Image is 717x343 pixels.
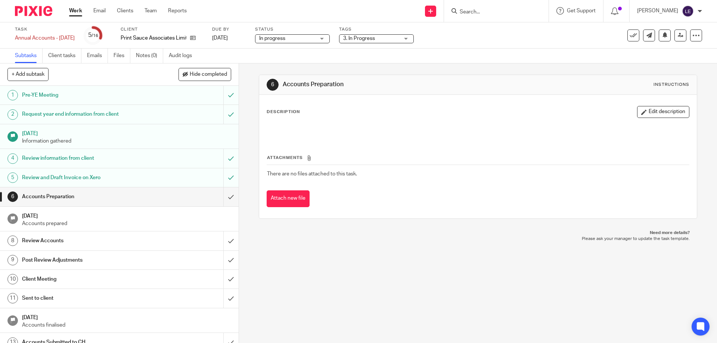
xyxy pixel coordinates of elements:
div: 1 [7,90,18,100]
p: Information gathered [22,137,231,145]
a: Client tasks [48,49,81,63]
p: Need more details? [266,230,689,236]
span: 3. In Progress [343,36,375,41]
h1: Request year end information from client [22,109,151,120]
button: Hide completed [179,68,231,81]
div: Instructions [654,82,689,88]
h1: Accounts Preparation [22,191,151,202]
a: Clients [117,7,133,15]
button: + Add subtask [7,68,49,81]
h1: Client Meeting [22,274,151,285]
span: There are no files attached to this task. [267,171,357,177]
div: 6 [7,191,18,202]
a: Files [114,49,130,63]
a: Work [69,7,82,15]
div: 9 [7,255,18,265]
p: Please ask your manager to update the task template. [266,236,689,242]
span: Attachments [267,156,303,160]
p: Accounts prepared [22,220,231,227]
input: Search [459,9,526,16]
button: Edit description [637,106,689,118]
div: 11 [7,293,18,303]
h1: Sent to client [22,293,151,304]
span: [DATE] [212,35,228,41]
div: 8 [7,236,18,246]
p: Accounts finalised [22,321,231,329]
button: Attach new file [267,190,310,207]
p: Description [267,109,300,115]
div: 10 [7,274,18,284]
label: Due by [212,26,246,32]
a: Emails [87,49,108,63]
div: 6 [267,79,279,91]
a: Notes (0) [136,49,163,63]
div: Annual Accounts - March 2025 [15,34,75,42]
h1: Post Review Adjustments [22,255,151,266]
label: Client [121,26,203,32]
label: Tags [339,26,414,32]
h1: Accounts Preparation [283,81,494,88]
h1: Pre-YE Meeting [22,90,151,101]
img: Pixie [15,6,52,16]
p: Print Sauce Associates Limited [121,34,186,42]
h1: [DATE] [22,211,231,220]
div: 2 [7,109,18,120]
span: Get Support [567,8,596,13]
h1: [DATE] [22,312,231,321]
h1: Review and Draft Invoice on Xero [22,172,151,183]
p: [PERSON_NAME] [637,7,678,15]
a: Email [93,7,106,15]
span: Hide completed [190,72,227,78]
a: Audit logs [169,49,198,63]
div: 4 [7,153,18,164]
div: Annual Accounts - [DATE] [15,34,75,42]
div: 5 [7,172,18,183]
h1: Review Accounts [22,235,151,246]
small: /16 [91,34,98,38]
div: 5 [88,31,98,40]
a: Subtasks [15,49,43,63]
h1: Review information from client [22,153,151,164]
label: Task [15,26,75,32]
a: Team [145,7,157,15]
span: In progress [259,36,285,41]
h1: [DATE] [22,128,231,137]
a: Reports [168,7,187,15]
img: svg%3E [682,5,694,17]
label: Status [255,26,330,32]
